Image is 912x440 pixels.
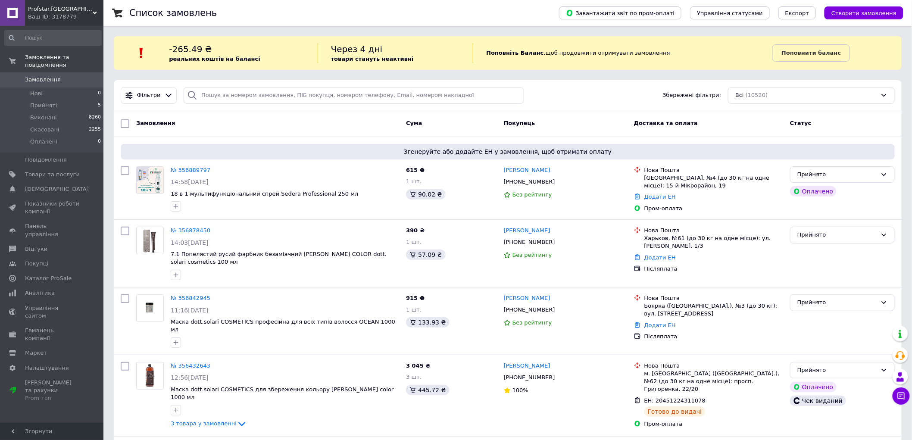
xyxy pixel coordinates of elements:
span: Виконані [30,114,57,122]
span: 11:16[DATE] [171,307,209,314]
div: [PHONE_NUMBER] [502,372,557,383]
div: [PHONE_NUMBER] [502,176,557,187]
span: Без рейтингу [512,191,552,198]
span: Статус [790,120,812,126]
span: Покупець [504,120,535,126]
div: 90.02 ₴ [406,189,445,200]
span: Через 4 дні [331,44,383,54]
span: -265.49 ₴ [169,44,212,54]
span: 1 шт. [406,306,422,313]
span: Скасовані [30,126,59,134]
span: Оплачені [30,138,57,146]
input: Пошук [4,30,102,46]
span: 8260 [89,114,101,122]
a: [PERSON_NAME] [504,362,550,370]
a: Поповнити баланс [772,44,850,62]
span: 0 [98,138,101,146]
a: [PERSON_NAME] [504,227,550,235]
a: 3 товара у замовленні [171,420,247,427]
div: Прийнято [797,298,877,307]
span: Покупці [25,260,48,268]
a: [PERSON_NAME] [504,294,550,303]
img: Фото товару [137,362,163,389]
div: 445.72 ₴ [406,385,449,395]
span: Cума [406,120,422,126]
span: 7.1 Попелястий русий фарбник безаміачний [PERSON_NAME] COLOR dott. solari cosmetics 100 мл [171,251,387,265]
button: Управління статусами [690,6,770,19]
span: Управління сайтом [25,304,80,320]
a: Фото товару [136,166,164,194]
span: 3 045 ₴ [406,362,430,369]
div: Prom топ [25,394,80,402]
span: 14:58[DATE] [171,178,209,185]
a: Маска dott.solari COSMETICS професійна для всіх типів волосся OCEAN 1000 мл [171,318,395,333]
b: Поповніть Баланс [486,50,543,56]
div: Післяплата [644,265,783,273]
a: 18 в 1 мультифункціональний спрей Sedera Professional 250 мл [171,190,359,197]
div: Готово до видачі [644,406,706,417]
div: Пром-оплата [644,205,783,212]
span: Всі [735,91,744,100]
span: Прийняті [30,102,57,109]
img: Фото товару [137,227,163,254]
span: 1 шт. [406,239,422,245]
span: 5 [98,102,101,109]
div: Нова Пошта [644,166,783,174]
div: Ваш ID: 3178779 [28,13,103,21]
b: Поповнити баланс [781,50,841,56]
span: [PERSON_NAME] та рахунки [25,379,80,403]
img: Фото товару [137,295,163,321]
div: [PHONE_NUMBER] [502,237,557,248]
span: Створити замовлення [831,10,896,16]
button: Створити замовлення [825,6,903,19]
span: 3 товара у замовленні [171,421,237,427]
span: 14:03[DATE] [171,239,209,246]
span: Маска dott.solari COSMETICS для збереження кольору [PERSON_NAME] color 1000 мл [171,386,394,401]
span: Товари та послуги [25,171,80,178]
span: Згенеруйте або додайте ЕН у замовлення, щоб отримати оплату [124,147,891,156]
span: Управління статусами [697,10,763,16]
div: Нова Пошта [644,227,783,234]
a: № 356889797 [171,167,210,173]
span: Фільтри [137,91,161,100]
button: Завантажити звіт по пром-оплаті [559,6,681,19]
div: Нова Пошта [644,294,783,302]
span: Експорт [785,10,809,16]
div: , щоб продовжити отримувати замовлення [473,43,772,63]
span: 12:56[DATE] [171,374,209,381]
a: Фото товару [136,362,164,390]
span: 915 ₴ [406,295,425,301]
div: Прийнято [797,366,877,375]
span: Повідомлення [25,156,67,164]
span: Без рейтингу [512,252,552,258]
span: 615 ₴ [406,167,425,173]
div: Пром-оплата [644,420,783,428]
span: Замовлення [25,76,61,84]
a: № 356842945 [171,295,210,301]
div: м. [GEOGRAPHIC_DATA] ([GEOGRAPHIC_DATA].), №62 (до 30 кг на одне місце): просп. Григоренка, 22/20 [644,370,783,393]
span: 390 ₴ [406,227,425,234]
span: Налаштування [25,364,69,372]
span: Доставка та оплата [634,120,698,126]
span: 0 [98,90,101,97]
span: 3 шт. [406,374,422,380]
a: [PERSON_NAME] [504,166,550,175]
a: Фото товару [136,227,164,254]
a: Фото товару [136,294,164,322]
div: Прийнято [797,231,877,240]
img: :exclamation: [135,47,148,59]
span: ЕН: 20451224311078 [644,397,706,404]
b: реальних коштів на балансі [169,56,260,62]
a: Додати ЕН [644,254,676,261]
span: Profstar.kiev [28,5,93,13]
span: Замовлення та повідомлення [25,53,103,69]
span: Гаманець компанії [25,327,80,342]
input: Пошук за номером замовлення, ПІБ покупця, номером телефону, Email, номером накладної [184,87,524,104]
div: Прийнято [797,170,877,179]
button: Експорт [778,6,816,19]
h1: Список замовлень [129,8,217,18]
span: Аналітика [25,289,55,297]
span: Збережені фільтри: [662,91,721,100]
